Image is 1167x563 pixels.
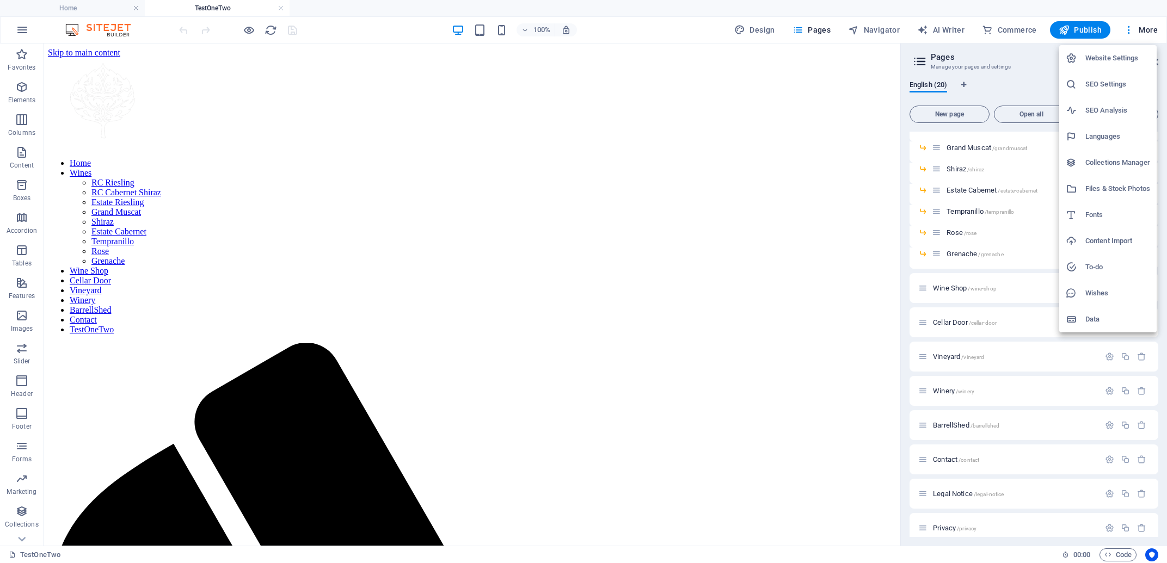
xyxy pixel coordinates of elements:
h6: Content Import [1085,234,1150,248]
h6: Data [1085,313,1150,326]
h6: Files & Stock Photos [1085,182,1150,195]
h6: Collections Manager [1085,156,1150,169]
h6: To-do [1085,261,1150,274]
h6: Fonts [1085,208,1150,221]
h6: Website Settings [1085,52,1150,65]
a: Skip to main content [4,4,77,14]
h6: Languages [1085,130,1150,143]
h6: Wishes [1085,287,1150,300]
h6: SEO Analysis [1085,104,1150,117]
h6: SEO Settings [1085,78,1150,91]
